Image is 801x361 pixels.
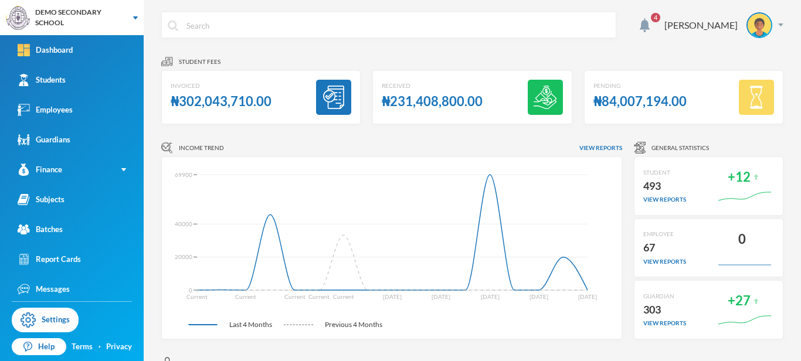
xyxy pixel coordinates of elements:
tspan: 40000 [175,220,192,227]
span: 4 [651,13,660,22]
div: 493 [643,177,686,196]
tspan: [DATE] [578,293,597,300]
div: view reports [643,257,686,266]
tspan: [DATE] [432,293,450,300]
div: EMPLOYEE [643,230,686,239]
tspan: [DATE] [383,293,402,300]
span: Income Trend [179,144,224,152]
div: Dashboard [18,44,73,56]
a: Settings [12,308,79,332]
tspan: Current [235,293,256,300]
div: Batches [18,223,63,236]
div: Subjects [18,193,65,206]
tspan: [DATE] [481,293,500,300]
tspan: Current [308,293,330,300]
div: 67 [643,239,686,257]
tspan: Current [284,293,306,300]
div: 0 [738,228,746,251]
div: +27 [728,290,751,312]
div: ₦231,408,800.00 [382,90,483,113]
img: STUDENT [748,13,771,37]
div: STUDENT [643,168,686,177]
img: search [168,21,178,31]
div: view reports [643,319,686,328]
div: Students [18,74,66,86]
a: Invoiced₦302,043,710.00 [161,70,361,124]
div: · [99,341,101,353]
div: Received [382,81,483,90]
tspan: Current [333,293,354,300]
a: Pending₦84,007,194.00 [584,70,783,124]
div: Messages [18,283,70,295]
div: view reports [643,195,686,204]
input: Search [185,12,610,39]
tspan: 69900 [175,171,192,178]
div: ₦302,043,710.00 [171,90,271,113]
span: General Statistics [651,144,709,152]
span: Student fees [179,57,220,66]
a: Help [12,338,66,356]
img: logo [6,6,30,30]
div: Report Cards [18,253,81,265]
a: Terms [72,341,93,353]
div: DEMO SECONDARY SCHOOL [35,7,121,28]
div: Invoiced [171,81,271,90]
tspan: [DATE] [530,293,548,300]
tspan: Current [186,293,208,300]
tspan: 20000 [175,253,192,260]
div: ₦84,007,194.00 [593,90,687,113]
div: Pending [593,81,687,90]
tspan: 0 [189,287,192,294]
div: Finance [18,164,62,176]
span: View reports [579,144,622,152]
div: Guardians [18,134,70,146]
div: GUARDIAN [643,292,686,301]
div: Employees [18,104,73,116]
div: +12 [728,166,751,189]
span: Last 4 Months [218,319,284,330]
span: Previous 4 Months [313,319,394,330]
a: Privacy [106,341,132,353]
div: 303 [643,301,686,319]
div: [PERSON_NAME] [664,18,738,32]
